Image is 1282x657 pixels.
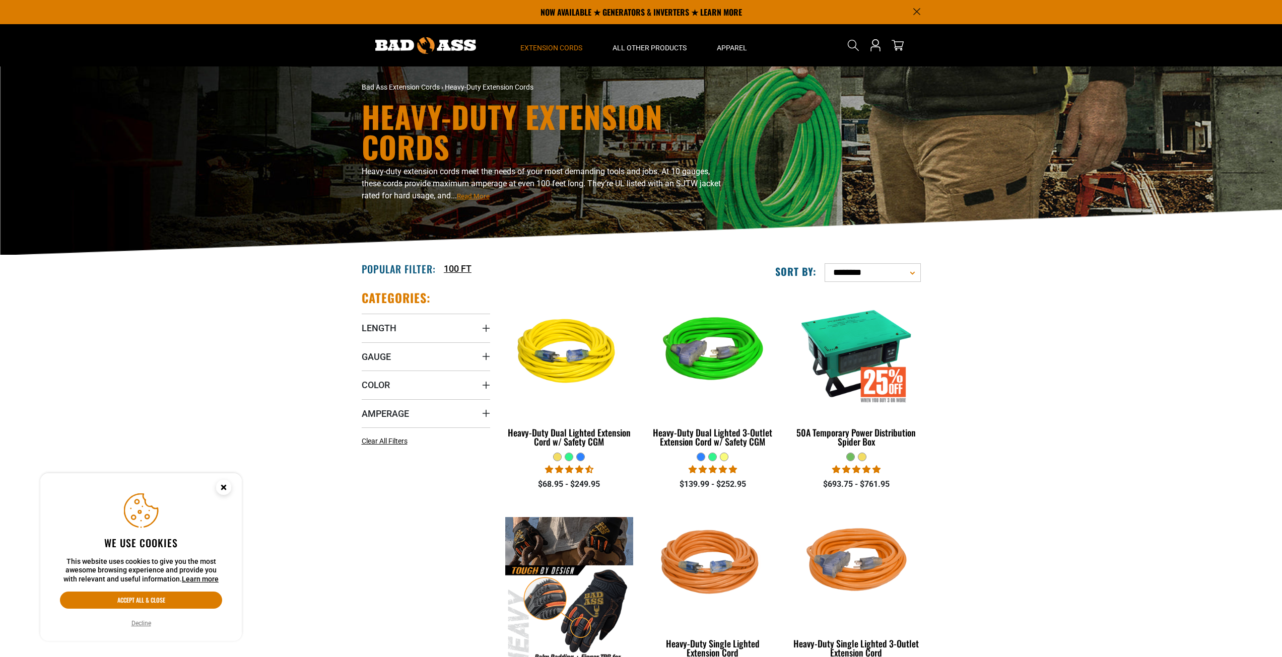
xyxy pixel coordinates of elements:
a: 100 FT [444,262,471,275]
nav: breadcrumbs [362,82,729,93]
a: Bad Ass Extension Cords [362,83,440,91]
span: 5.00 stars [832,465,881,474]
h2: Categories: [362,290,431,306]
a: Learn more [182,575,219,583]
div: $68.95 - $249.95 [505,478,634,490]
img: neon green [649,295,776,411]
summary: Search [845,37,861,53]
img: Bad Ass Extension Cords [375,37,476,54]
button: Decline [128,618,154,628]
img: yellow [506,295,633,411]
div: Heavy-Duty Single Lighted 3-Outlet Extension Cord [792,639,920,657]
h2: We use cookies [60,536,222,549]
label: Sort by: [775,265,817,278]
span: 4.64 stars [545,465,593,474]
img: orange [649,505,776,621]
aside: Cookie Consent [40,473,242,641]
div: Heavy-Duty Dual Lighted 3-Outlet Extension Cord w/ Safety CGM [648,428,777,446]
span: Gauge [362,351,391,362]
a: 50A Temporary Power Distribution Spider Box 50A Temporary Power Distribution Spider Box [792,290,920,452]
span: All Other Products [613,43,687,52]
span: Extension Cords [520,43,582,52]
a: yellow Heavy-Duty Dual Lighted Extension Cord w/ Safety CGM [505,290,634,452]
div: $139.99 - $252.95 [648,478,777,490]
a: neon green Heavy-Duty Dual Lighted 3-Outlet Extension Cord w/ Safety CGM [648,290,777,452]
span: Amperage [362,408,409,419]
div: Heavy-Duty Dual Lighted Extension Cord w/ Safety CGM [505,428,634,446]
div: $693.75 - $761.95 [792,478,920,490]
summary: Length [362,314,490,342]
summary: Amperage [362,399,490,427]
span: Apparel [717,43,747,52]
img: 50A Temporary Power Distribution Spider Box [793,295,920,411]
button: Accept all & close [60,592,222,609]
a: Clear All Filters [362,436,412,447]
h2: Popular Filter: [362,262,436,275]
summary: Color [362,371,490,399]
p: This website uses cookies to give you the most awesome browsing experience and provide you with r... [60,557,222,584]
span: 4.92 stars [689,465,737,474]
span: Read More [457,192,490,200]
span: Clear All Filters [362,437,408,445]
div: Heavy-Duty Single Lighted Extension Cord [648,639,777,657]
span: › [441,83,443,91]
span: Length [362,322,396,334]
span: Heavy-duty extension cords meet the needs of your most demanding tools and jobs. At 10 gauges, th... [362,167,721,200]
summary: All Other Products [597,24,702,66]
h1: Heavy-Duty Extension Cords [362,101,729,162]
summary: Gauge [362,342,490,371]
summary: Apparel [702,24,762,66]
img: orange [793,505,920,621]
summary: Extension Cords [505,24,597,66]
span: Heavy-Duty Extension Cords [445,83,533,91]
div: 50A Temporary Power Distribution Spider Box [792,428,920,446]
span: Color [362,379,390,391]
